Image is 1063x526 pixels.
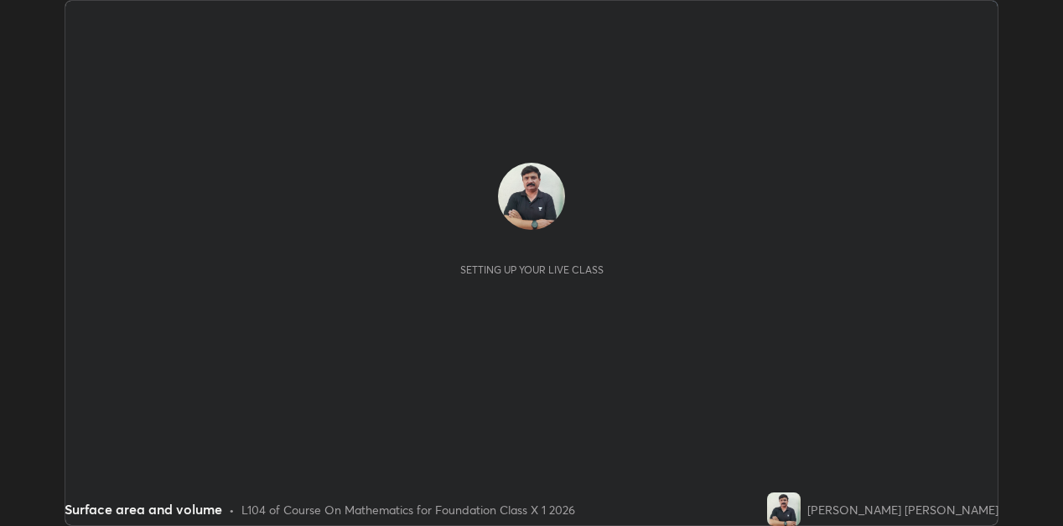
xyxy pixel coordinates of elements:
div: • [229,501,235,518]
div: Surface area and volume [65,499,222,519]
div: L104 of Course On Mathematics for Foundation Class X 1 2026 [241,501,575,518]
img: 3f6f0e4d6c5b4ce592106cb56bccfedf.jpg [498,163,565,230]
div: Setting up your live class [460,263,604,276]
div: [PERSON_NAME] [PERSON_NAME] [807,501,998,518]
img: 3f6f0e4d6c5b4ce592106cb56bccfedf.jpg [767,492,801,526]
